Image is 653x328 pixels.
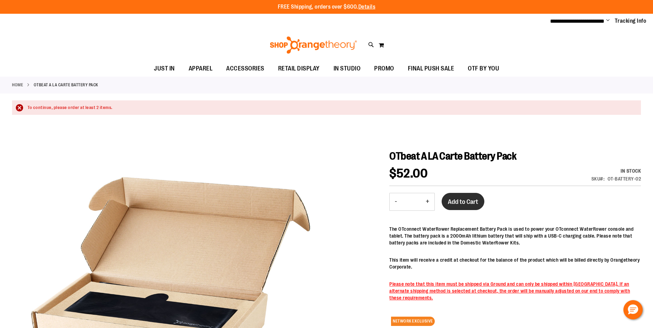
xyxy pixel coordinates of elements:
[591,176,605,182] strong: SKU
[219,61,271,77] a: ACCESSORIES
[402,194,421,210] input: Product quantity
[391,317,435,326] span: NETWORK EXCLUSIVE
[401,61,461,77] a: FINAL PUSH SALE
[408,61,454,76] span: FINAL PUSH SALE
[606,18,610,24] button: Account menu
[189,61,213,76] span: APPAREL
[608,175,641,182] div: OT-BATTERY-02
[389,256,641,270] p: This item will receive a credit at checkout for the balance of the product which will be billed d...
[390,193,402,210] button: Decrease product quantity
[468,61,499,76] span: OTF BY YOU
[621,168,641,174] span: In stock
[327,61,368,76] a: IN STUDIO
[34,82,98,88] strong: OTbeat A LA Carte Battery Pack
[278,3,376,11] p: FREE Shipping, orders over $600.
[269,36,358,54] img: Shop Orangetheory
[334,61,361,76] span: IN STUDIO
[442,193,484,210] button: Add to Cart
[421,193,434,210] button: Increase product quantity
[154,61,175,76] span: JUST IN
[147,61,182,77] a: JUST IN
[367,61,401,77] a: PROMO
[374,61,394,76] span: PROMO
[591,167,641,174] div: Availability
[389,281,630,300] span: Please note that this item must be shipped via Ground and can only be shipped within [GEOGRAPHIC_...
[389,166,428,181] span: $52.00
[623,300,643,319] button: Hello, have a question? Let’s chat.
[448,198,478,206] span: Add to Cart
[12,82,23,88] a: Home
[278,61,320,76] span: RETAIL DISPLAY
[461,61,506,77] a: OTF BY YOU
[615,17,646,25] a: Tracking Info
[389,150,516,162] span: OTbeat A LA Carte Battery Pack
[389,226,641,246] p: The OTconnect WaterRower Replacement Battery Pack is used to power your OTconnect WaterRower cons...
[182,61,220,77] a: APPAREL
[226,61,264,76] span: ACCESSORIES
[271,61,327,77] a: RETAIL DISPLAY
[28,105,634,111] div: To continue, please order at least 2 items.
[358,4,376,10] a: Details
